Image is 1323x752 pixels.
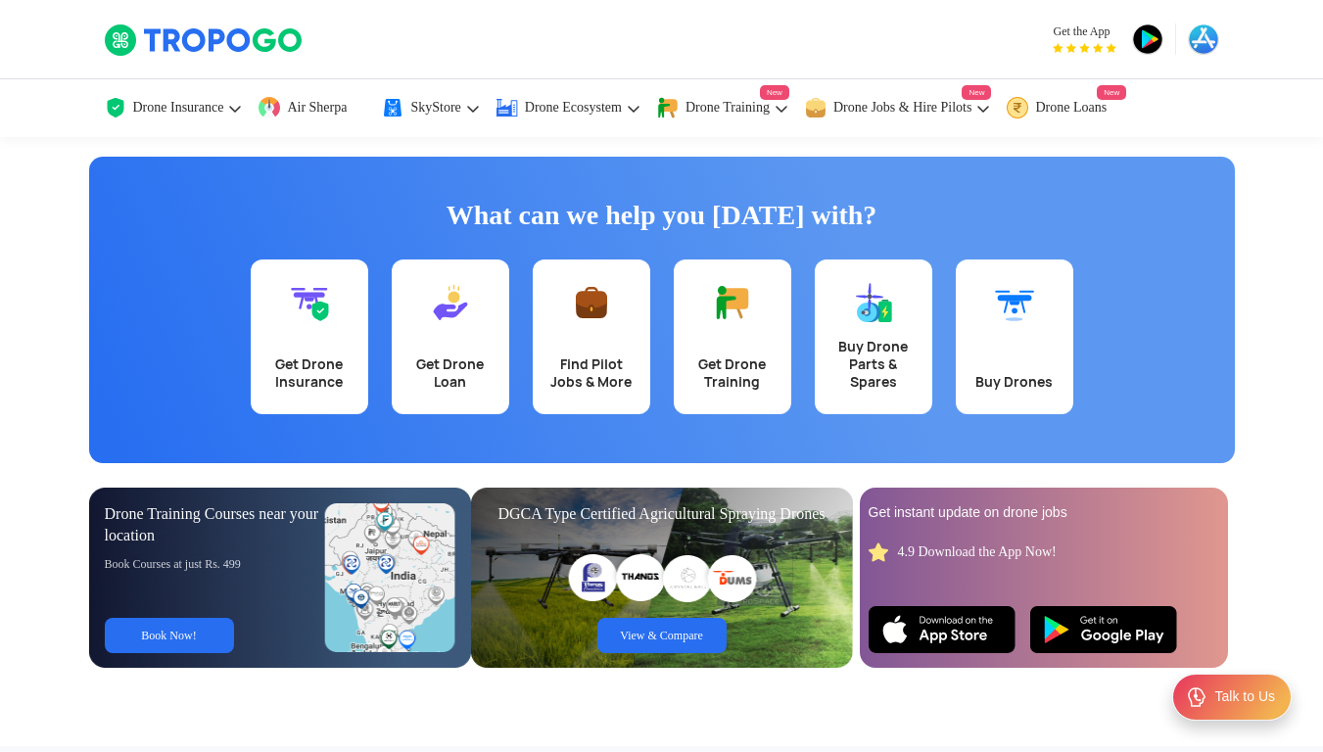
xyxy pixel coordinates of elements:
img: star_rating [869,542,888,562]
div: Get Drone Insurance [262,355,356,391]
a: View & Compare [597,618,727,653]
h1: What can we help you [DATE] with? [104,196,1220,235]
span: Drone Insurance [133,100,224,116]
img: Get Drone Insurance [290,283,329,322]
img: playstore [1132,23,1163,55]
img: Buy Drone Parts & Spares [854,283,893,322]
a: Book Now! [105,618,234,653]
div: Buy Drone Parts & Spares [827,338,921,391]
div: Get Drone Training [685,355,780,391]
img: Ios [869,606,1016,653]
div: Buy Drones [968,373,1062,391]
div: Drone Training Courses near your location [105,503,326,546]
span: Get the App [1053,23,1116,39]
a: Drone TrainingNew [656,79,789,137]
span: New [962,85,991,100]
a: SkyStore [381,79,480,137]
img: appstore [1188,23,1219,55]
a: Get Drone Loan [392,259,509,414]
img: Get Drone Training [713,283,752,322]
div: DGCA Type Certified Agricultural Spraying Drones [487,503,837,525]
div: Book Courses at just Rs. 499 [105,556,326,572]
a: Drone Ecosystem [496,79,641,137]
a: Air Sherpa [258,79,366,137]
img: TropoGo Logo [104,23,305,57]
span: Air Sherpa [287,100,347,116]
a: Drone Jobs & Hire PilotsNew [804,79,992,137]
img: Playstore [1030,606,1177,653]
img: ic_Support.svg [1185,685,1208,709]
a: Drone LoansNew [1006,79,1126,137]
span: New [1097,85,1126,100]
a: Buy Drone Parts & Spares [815,259,932,414]
div: 4.9 Download the App Now! [898,542,1057,561]
img: Find Pilot Jobs & More [572,283,611,322]
div: Get instant update on drone jobs [869,503,1219,523]
a: Find Pilot Jobs & More [533,259,650,414]
span: Drone Ecosystem [525,100,622,116]
img: Get Drone Loan [431,283,470,322]
a: Get Drone Training [674,259,791,414]
a: Get Drone Insurance [251,259,368,414]
div: Talk to Us [1215,687,1275,707]
span: Drone Training [685,100,770,116]
a: Buy Drones [956,259,1073,414]
a: Drone Insurance [104,79,244,137]
div: Find Pilot Jobs & More [544,355,638,391]
img: App Raking [1053,43,1116,53]
div: Get Drone Loan [403,355,497,391]
span: Drone Loans [1035,100,1107,116]
span: Drone Jobs & Hire Pilots [833,100,972,116]
img: Buy Drones [995,283,1034,322]
span: New [760,85,789,100]
span: SkyStore [410,100,460,116]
